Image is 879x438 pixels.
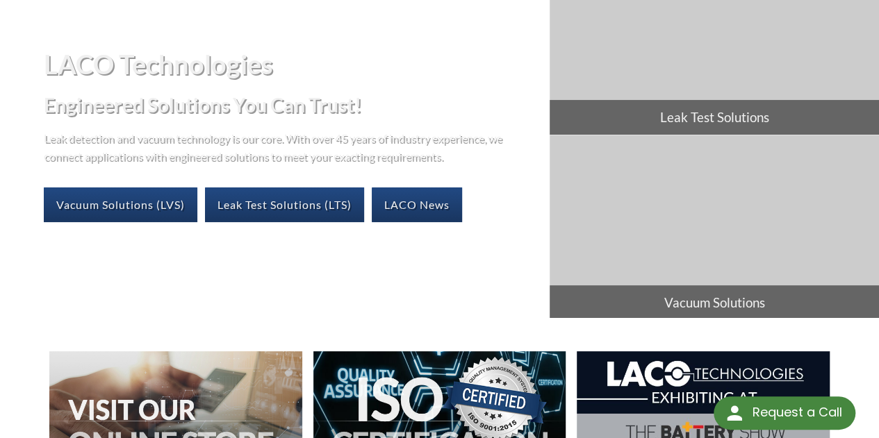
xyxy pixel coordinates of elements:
h1: LACO Technologies [44,47,538,81]
img: round button [723,402,746,424]
p: Leak detection and vacuum technology is our core. With over 45 years of industry experience, we c... [44,129,509,165]
div: Request a Call [752,396,841,428]
div: Request a Call [714,396,855,430]
a: LACO News [372,187,462,222]
a: Vacuum Solutions [550,135,879,320]
span: Vacuum Solutions [550,285,879,320]
span: Leak Test Solutions [550,100,879,135]
a: Leak Test Solutions (LTS) [205,187,364,222]
a: Vacuum Solutions (LVS) [44,187,197,222]
h2: Engineered Solutions You Can Trust! [44,92,538,118]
